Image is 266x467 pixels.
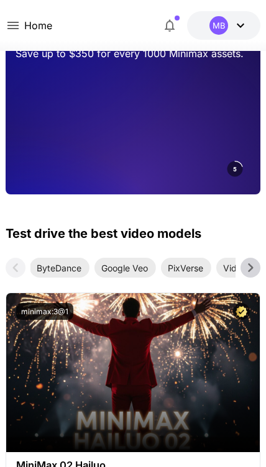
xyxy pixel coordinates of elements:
div: Google Veo [94,258,155,278]
span: Google Veo [94,261,155,274]
span: PixVerse [160,261,211,274]
button: $0.05MB [187,11,260,40]
div: MB [209,16,228,35]
span: Vidu [216,261,249,274]
p: Save up to $350 for every 1000 Minimax assets. [16,46,251,61]
nav: breadcrumb [24,18,52,33]
iframe: Chat Widget [204,407,266,467]
a: Home [24,18,52,33]
span: 5 [233,165,237,174]
div: PixVerse [160,258,211,278]
button: minimax:3@1 [16,303,73,320]
button: Certified Model – Vetted for best performance and includes a commercial license. [233,303,250,320]
span: ByteDance [29,261,89,274]
p: Test drive the best video models [6,224,201,243]
div: ByteDance [29,258,89,278]
img: alt [6,293,260,452]
div: Vidu [216,258,249,278]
